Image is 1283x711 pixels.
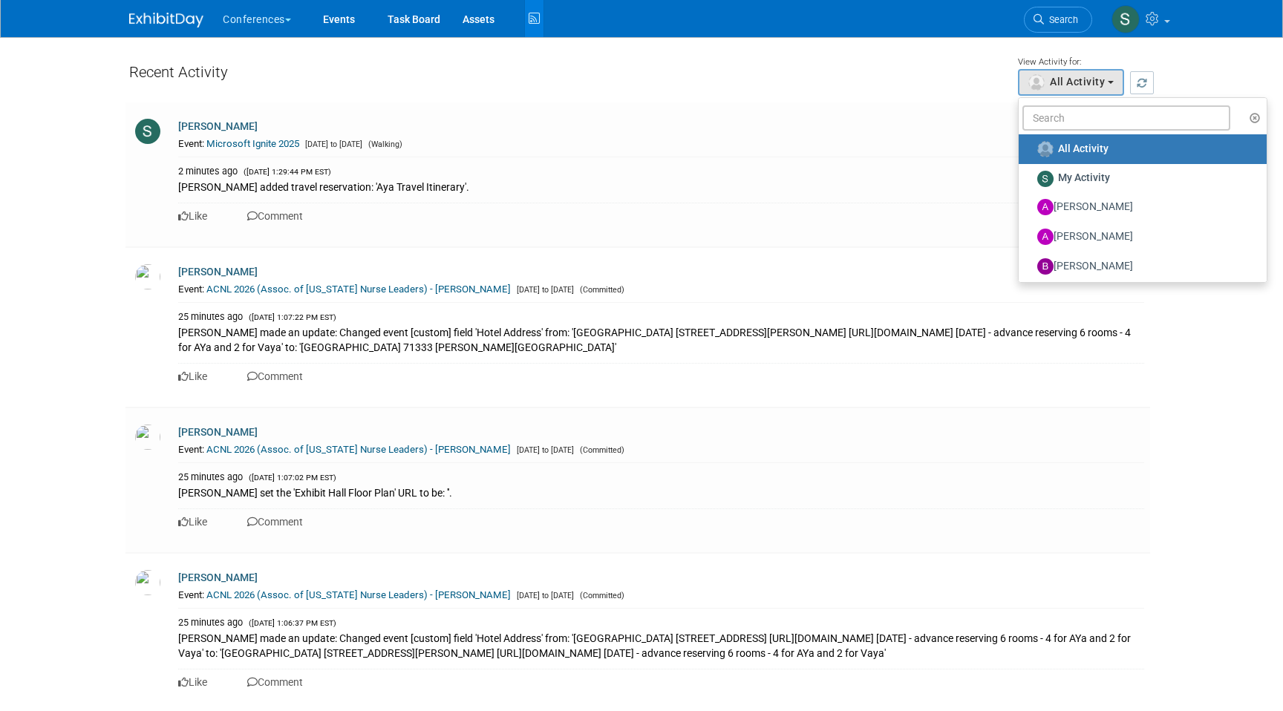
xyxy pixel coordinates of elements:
[178,284,204,295] span: Event:
[365,140,402,149] span: (Walking)
[247,676,303,688] a: Comment
[513,591,574,600] span: [DATE] to [DATE]
[240,167,331,177] span: ([DATE] 1:29:44 PM EST)
[301,140,362,149] span: [DATE] to [DATE]
[1037,171,1054,187] img: S.jpg
[245,312,336,322] span: ([DATE] 1:07:22 PM EST)
[1026,225,1252,249] label: [PERSON_NAME]
[245,618,336,628] span: ([DATE] 1:06:37 PM EST)
[1037,141,1054,157] img: Unassigned-User-Icon.png
[576,591,624,600] span: (Committed)
[178,484,1144,500] div: [PERSON_NAME] set the 'Exhibit Hall Floor Plan' URL to be: ''.
[1022,105,1230,131] input: Search
[1044,14,1078,25] span: Search
[129,56,1003,95] div: Recent Activity
[178,471,243,482] span: 25 minutes ago
[1026,255,1252,278] label: [PERSON_NAME]
[178,370,207,382] a: Like
[206,284,511,295] a: ACNL 2026 (Assoc. of [US_STATE] Nurse Leaders) - [PERSON_NAME]
[178,629,1144,661] div: [PERSON_NAME] made an update: Changed event [custom] field 'Hotel Address' from: '[GEOGRAPHIC_DAT...
[129,13,203,27] img: ExhibitDay
[1026,195,1252,219] label: [PERSON_NAME]
[1018,56,1124,69] div: View Activity for:
[178,138,204,149] span: Event:
[576,285,624,295] span: (Committed)
[245,473,336,482] span: ([DATE] 1:07:02 PM EST)
[178,676,207,688] a: Like
[247,516,303,528] a: Comment
[178,516,207,528] a: Like
[1050,76,1105,88] span: All Activity
[178,178,1144,194] div: [PERSON_NAME] added travel reservation: 'Aya Travel Itinerary'.
[178,210,207,222] a: Like
[178,589,204,600] span: Event:
[1111,5,1140,33] img: Sophie Buffo
[178,120,258,132] a: [PERSON_NAME]
[1037,199,1054,215] img: A.jpg
[513,445,574,455] span: [DATE] to [DATE]
[1018,69,1124,96] button: All Activity
[135,119,160,144] img: S.jpg
[178,444,204,455] span: Event:
[178,617,243,628] span: 25 minutes ago
[1037,258,1054,275] img: B.jpg
[576,445,624,455] span: (Committed)
[178,311,243,322] span: 25 minutes ago
[178,166,238,177] span: 2 minutes ago
[1058,171,1110,183] span: My Activity
[247,210,303,222] a: Comment
[1037,229,1054,245] img: A.jpg
[206,138,299,149] a: Microsoft Ignite 2025
[247,370,303,382] a: Comment
[178,324,1144,355] div: [PERSON_NAME] made an update: Changed event [custom] field 'Hotel Address' from: '[GEOGRAPHIC_DAT...
[206,444,511,455] a: ACNL 2026 (Assoc. of [US_STATE] Nurse Leaders) - [PERSON_NAME]
[513,285,574,295] span: [DATE] to [DATE]
[1024,7,1092,33] a: Search
[1058,142,1109,154] span: All Activity
[178,266,258,278] a: [PERSON_NAME]
[206,589,511,600] a: ACNL 2026 (Assoc. of [US_STATE] Nurse Leaders) - [PERSON_NAME]
[178,426,258,438] a: [PERSON_NAME]
[178,571,258,583] a: [PERSON_NAME]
